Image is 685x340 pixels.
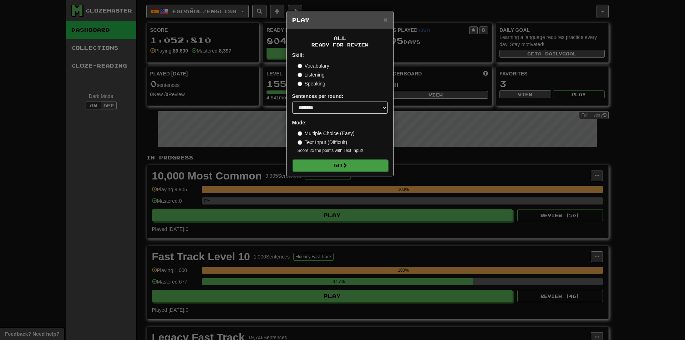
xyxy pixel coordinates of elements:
[298,62,329,69] label: Vocabulary
[298,148,388,154] small: Score 2x the points with Text Input !
[383,15,387,24] span: ×
[298,80,325,87] label: Speaking
[298,139,347,146] label: Text Input (Difficult)
[383,16,387,23] button: Close
[292,120,307,125] strong: Mode:
[298,82,302,86] input: Speaking
[298,71,325,78] label: Listening
[298,130,355,137] label: Multiple Choice (Easy)
[293,159,388,172] button: Go
[292,42,388,48] small: Ready for Review
[334,35,346,41] span: All
[292,16,388,24] h5: Play
[292,52,304,58] strong: Skill:
[298,64,302,68] input: Vocabulary
[298,140,302,145] input: Text Input (Difficult)
[298,73,302,77] input: Listening
[298,131,302,136] input: Multiple Choice (Easy)
[292,93,344,100] label: Sentences per round:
